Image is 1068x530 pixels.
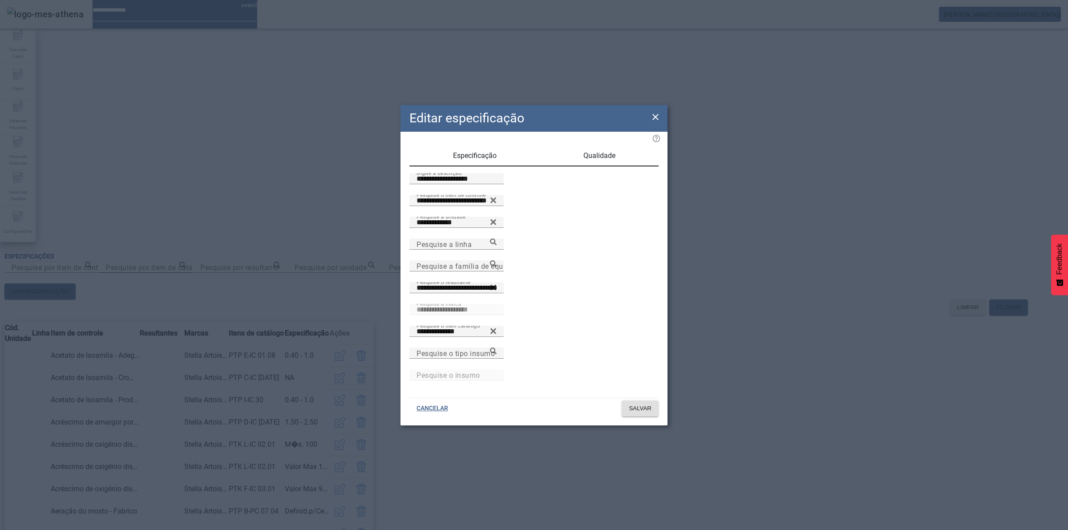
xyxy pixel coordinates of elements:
[417,217,497,228] input: Number
[629,404,651,413] span: SALVAR
[417,304,497,315] input: Number
[417,370,497,380] input: Number
[453,152,497,159] span: Especificação
[417,404,448,413] span: CANCELAR
[417,170,461,176] mat-label: Digite a descrição
[622,401,659,417] button: SALVAR
[417,213,465,219] mat-label: Pesquise a unidade
[417,326,497,337] input: Number
[417,322,480,328] mat-label: Pesquise o item catálogo
[417,279,470,285] mat-label: Pesquise o resultante
[417,283,497,293] input: Number
[417,348,497,359] input: Number
[1056,243,1064,275] span: Feedback
[583,152,615,159] span: Qualidade
[409,109,524,128] h2: Editar especificação
[417,349,495,357] mat-label: Pesquise o tipo insumo
[417,191,486,198] mat-label: Pesquise o item de controle
[417,240,472,248] mat-label: Pesquise a linha
[417,239,497,250] input: Number
[417,262,535,270] mat-label: Pesquise a família de equipamento
[417,371,480,379] mat-label: Pesquise o insumo
[1051,235,1068,295] button: Feedback - Mostrar pesquisa
[409,401,455,417] button: CANCELAR
[417,300,461,307] mat-label: Pesquise a marca
[417,195,497,206] input: Number
[417,261,497,271] input: Number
